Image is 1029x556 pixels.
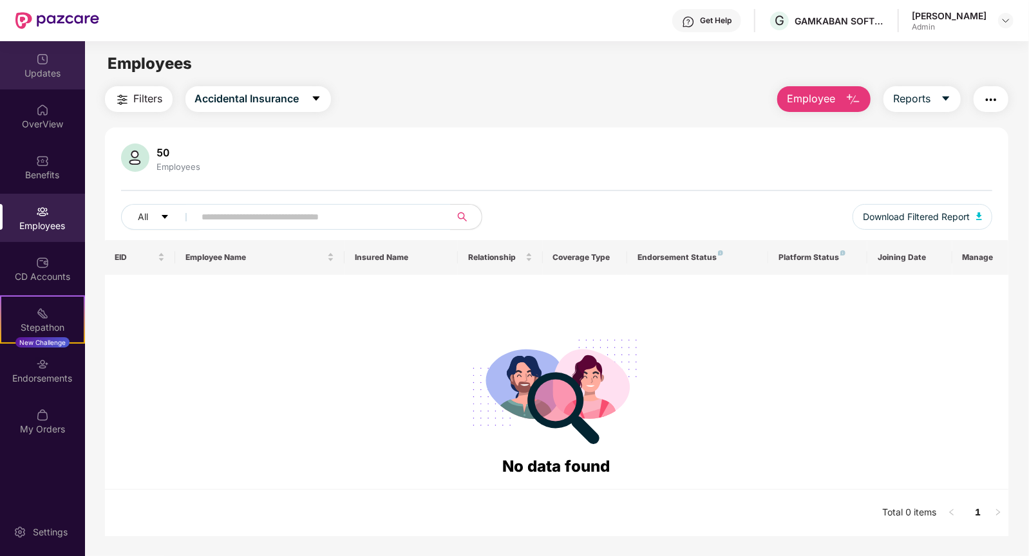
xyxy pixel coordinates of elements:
th: EID [105,240,176,275]
span: EID [115,252,156,263]
img: svg+xml;base64,PHN2ZyB4bWxucz0iaHR0cDovL3d3dy53My5vcmcvMjAwMC9zdmciIHdpZHRoPSIyNCIgaGVpZ2h0PSIyNC... [983,92,999,107]
img: svg+xml;base64,PHN2ZyBpZD0iVXBkYXRlZCIgeG1sbnM9Imh0dHA6Ly93d3cudzMub3JnLzIwMDAvc3ZnIiB3aWR0aD0iMj... [36,53,49,66]
img: svg+xml;base64,PHN2ZyBpZD0iSG9tZSIgeG1sbnM9Imh0dHA6Ly93d3cudzMub3JnLzIwMDAvc3ZnIiB3aWR0aD0iMjAiIG... [36,104,49,116]
a: 1 [967,503,988,522]
li: Previous Page [941,503,962,523]
span: Filters [134,91,163,107]
th: Joining Date [867,240,952,275]
button: left [941,503,962,523]
img: svg+xml;base64,PHN2ZyB4bWxucz0iaHR0cDovL3d3dy53My5vcmcvMjAwMC9zdmciIHhtbG5zOnhsaW5rPSJodHRwOi8vd3... [121,144,149,172]
img: svg+xml;base64,PHN2ZyBpZD0iQ0RfQWNjb3VudHMiIGRhdGEtbmFtZT0iQ0QgQWNjb3VudHMiIHhtbG5zPSJodHRwOi8vd3... [36,256,49,269]
span: Reports [893,91,930,107]
button: right [988,503,1008,523]
div: Get Help [700,15,732,26]
th: Coverage Type [543,240,628,275]
img: New Pazcare Logo [15,12,99,29]
img: svg+xml;base64,PHN2ZyB4bWxucz0iaHR0cDovL3d3dy53My5vcmcvMjAwMC9zdmciIHhtbG5zOnhsaW5rPSJodHRwOi8vd3... [976,212,983,220]
img: svg+xml;base64,PHN2ZyBpZD0iTXlfT3JkZXJzIiBkYXRhLW5hbWU9Ik15IE9yZGVycyIgeG1sbnM9Imh0dHA6Ly93d3cudz... [36,409,49,422]
img: svg+xml;base64,PHN2ZyB4bWxucz0iaHR0cDovL3d3dy53My5vcmcvMjAwMC9zdmciIHdpZHRoPSI4IiBoZWlnaHQ9IjgiIH... [840,250,845,255]
span: Relationship [468,252,523,263]
button: Accidental Insurancecaret-down [185,86,331,112]
span: caret-down [160,212,169,223]
img: svg+xml;base64,PHN2ZyBpZD0iSGVscC0zMngzMiIgeG1sbnM9Imh0dHA6Ly93d3cudzMub3JnLzIwMDAvc3ZnIiB3aWR0aD... [682,15,695,28]
th: Employee Name [175,240,345,275]
img: svg+xml;base64,PHN2ZyBpZD0iU2V0dGluZy0yMHgyMCIgeG1sbnM9Imh0dHA6Ly93d3cudzMub3JnLzIwMDAvc3ZnIiB3aW... [14,526,26,539]
div: 50 [155,146,203,159]
th: Insured Name [345,240,457,275]
div: Stepathon [1,321,84,334]
img: svg+xml;base64,PHN2ZyB4bWxucz0iaHR0cDovL3d3dy53My5vcmcvMjAwMC9zdmciIHdpZHRoPSI4IiBoZWlnaHQ9IjgiIH... [718,250,723,255]
span: Employees [108,54,192,73]
span: caret-down [941,93,951,105]
div: Employees [155,162,203,172]
button: Employee [777,86,871,112]
span: search [450,212,475,222]
div: Settings [29,526,71,539]
div: Admin [912,22,987,32]
span: All [138,210,149,224]
img: svg+xml;base64,PHN2ZyB4bWxucz0iaHR0cDovL3d3dy53My5vcmcvMjAwMC9zdmciIHdpZHRoPSIyNCIgaGVpZ2h0PSIyNC... [115,92,130,107]
div: Platform Status [779,252,857,263]
span: Accidental Insurance [195,91,299,107]
span: Download Filtered Report [863,210,970,224]
button: Download Filtered Report [853,204,993,230]
div: [PERSON_NAME] [912,10,987,22]
img: svg+xml;base64,PHN2ZyBpZD0iRW5kb3JzZW1lbnRzIiB4bWxucz0iaHR0cDovL3d3dy53My5vcmcvMjAwMC9zdmciIHdpZH... [36,358,49,371]
button: search [450,204,482,230]
img: svg+xml;base64,PHN2ZyB4bWxucz0iaHR0cDovL3d3dy53My5vcmcvMjAwMC9zdmciIHhtbG5zOnhsaW5rPSJodHRwOi8vd3... [845,92,861,107]
img: svg+xml;base64,PHN2ZyBpZD0iQmVuZWZpdHMiIHhtbG5zPSJodHRwOi8vd3d3LnczLm9yZy8yMDAwL3N2ZyIgd2lkdGg9Ij... [36,154,49,167]
button: Reportscaret-down [883,86,961,112]
div: GAMKABAN SOFTWARE PRIVATE LIMITED [795,15,885,27]
li: 1 [967,503,988,523]
th: Relationship [458,240,543,275]
img: svg+xml;base64,PHN2ZyBpZD0iRHJvcGRvd24tMzJ4MzIiIHhtbG5zPSJodHRwOi8vd3d3LnczLm9yZy8yMDAwL3N2ZyIgd2... [1001,15,1011,26]
span: caret-down [311,93,321,105]
button: Filters [105,86,173,112]
img: svg+xml;base64,PHN2ZyB4bWxucz0iaHR0cDovL3d3dy53My5vcmcvMjAwMC9zdmciIHdpZHRoPSIyODgiIGhlaWdodD0iMj... [464,324,649,454]
div: New Challenge [15,337,70,347]
span: G [775,13,784,28]
span: left [948,508,956,516]
span: No data found [503,457,610,476]
img: svg+xml;base64,PHN2ZyB4bWxucz0iaHR0cDovL3d3dy53My5vcmcvMjAwMC9zdmciIHdpZHRoPSIyMSIgaGVpZ2h0PSIyMC... [36,307,49,320]
li: Total 0 items [882,503,936,523]
div: Endorsement Status [637,252,758,263]
li: Next Page [988,503,1008,523]
span: Employee [787,91,835,107]
span: right [994,508,1002,516]
th: Manage [952,240,1009,275]
span: Employee Name [185,252,325,263]
img: svg+xml;base64,PHN2ZyBpZD0iRW1wbG95ZWVzIiB4bWxucz0iaHR0cDovL3d3dy53My5vcmcvMjAwMC9zdmciIHdpZHRoPS... [36,205,49,218]
button: Allcaret-down [121,204,200,230]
